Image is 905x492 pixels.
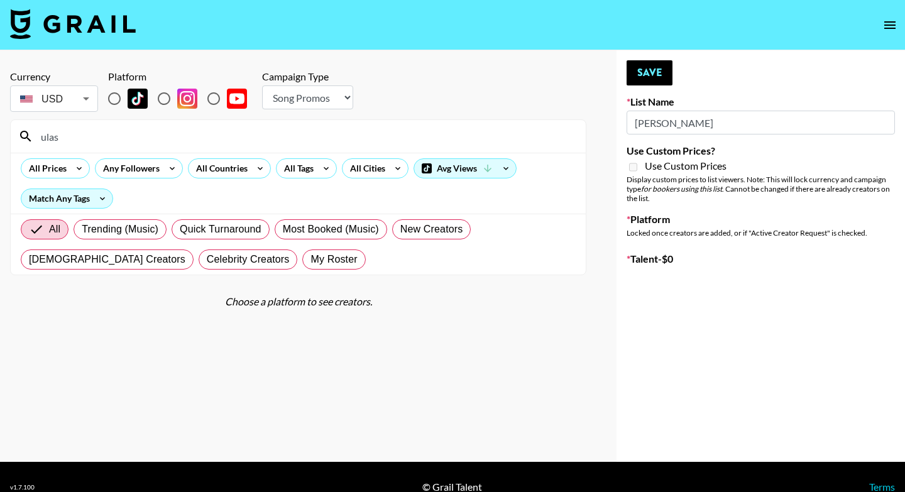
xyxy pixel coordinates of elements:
[10,70,98,83] div: Currency
[189,159,250,178] div: All Countries
[10,295,586,308] div: Choose a platform to see creators.
[96,159,162,178] div: Any Followers
[877,13,902,38] button: open drawer
[283,222,379,237] span: Most Booked (Music)
[343,159,388,178] div: All Cities
[645,160,727,172] span: Use Custom Prices
[310,252,357,267] span: My Roster
[627,145,895,157] label: Use Custom Prices?
[33,126,578,146] input: Search by User Name
[10,483,35,491] div: v 1.7.100
[627,96,895,108] label: List Name
[277,159,316,178] div: All Tags
[21,189,112,208] div: Match Any Tags
[227,89,247,109] img: YouTube
[13,88,96,110] div: USD
[262,70,353,83] div: Campaign Type
[180,222,261,237] span: Quick Turnaround
[627,213,895,226] label: Platform
[627,175,895,203] div: Display custom prices to list viewers. Note: This will lock currency and campaign type . Cannot b...
[21,159,69,178] div: All Prices
[641,184,722,194] em: for bookers using this list
[10,9,136,39] img: Grail Talent
[627,253,895,265] label: Talent - $ 0
[108,70,257,83] div: Platform
[627,228,895,238] div: Locked once creators are added, or if "Active Creator Request" is checked.
[207,252,290,267] span: Celebrity Creators
[627,60,672,85] button: Save
[177,89,197,109] img: Instagram
[414,159,516,178] div: Avg Views
[82,222,158,237] span: Trending (Music)
[49,222,60,237] span: All
[128,89,148,109] img: TikTok
[29,252,185,267] span: [DEMOGRAPHIC_DATA] Creators
[400,222,463,237] span: New Creators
